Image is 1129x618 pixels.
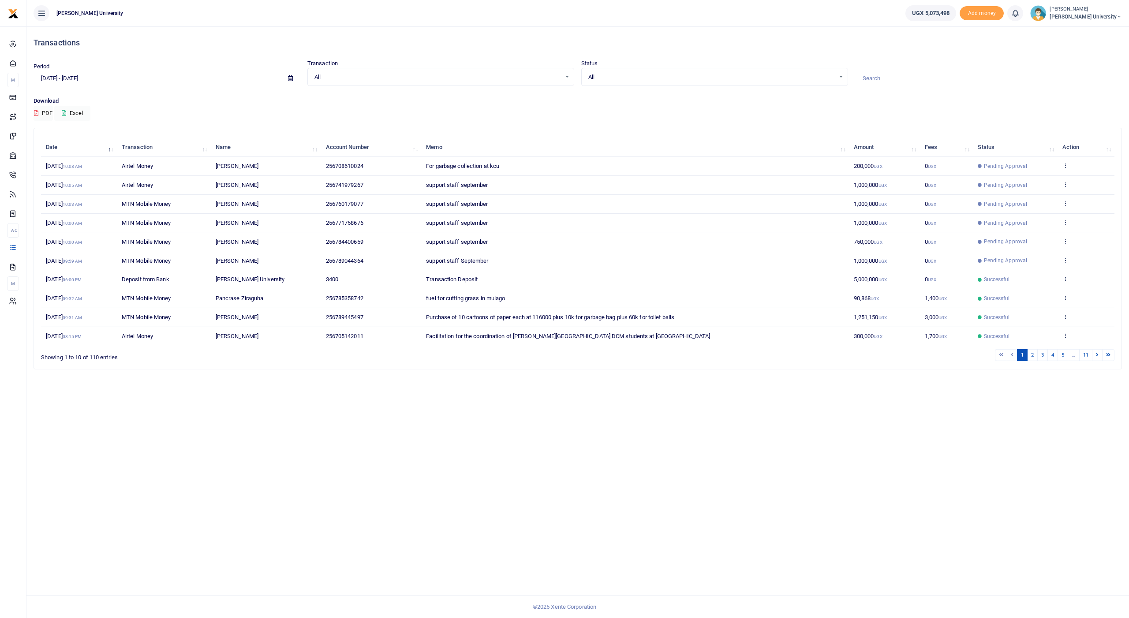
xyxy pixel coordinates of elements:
[216,220,258,226] span: [PERSON_NAME]
[925,182,936,188] span: 0
[973,138,1058,157] th: Status: activate to sort column ascending
[938,296,947,301] small: UGX
[426,276,478,283] span: Transaction Deposit
[925,314,947,320] span: 3,000
[879,202,887,207] small: UGX
[122,333,153,339] span: Airtel Money
[326,220,363,226] span: 256771758676
[588,73,835,82] span: All
[1047,349,1058,361] a: 4
[426,201,488,207] span: support staff september
[41,348,485,362] div: Showing 1 to 10 of 110 entries
[960,6,1004,21] span: Add money
[122,295,171,302] span: MTN Mobile Money
[7,276,19,291] li: M
[426,182,488,188] span: support staff september
[1050,13,1122,21] span: [PERSON_NAME] University
[216,257,258,264] span: [PERSON_NAME]
[984,275,1010,283] span: Successful
[7,73,19,87] li: M
[854,333,882,339] span: 300,000
[905,5,956,21] a: UGX 5,073,498
[63,315,82,320] small: 09:31 AM
[307,59,338,68] label: Transaction
[63,221,82,226] small: 10:00 AM
[984,219,1028,227] span: Pending Approval
[326,201,363,207] span: 256760179077
[928,277,936,282] small: UGX
[122,314,171,320] span: MTN Mobile Money
[34,71,281,86] input: select period
[854,201,887,207] span: 1,000,000
[902,5,960,21] li: Wallet ballance
[938,315,947,320] small: UGX
[879,259,887,264] small: UGX
[1037,349,1048,361] a: 3
[63,164,82,169] small: 10:08 AM
[216,182,258,188] span: [PERSON_NAME]
[63,334,82,339] small: 08:15 PM
[122,276,169,283] span: Deposit from Bank
[34,38,1122,48] h4: Transactions
[216,201,258,207] span: [PERSON_NAME]
[46,276,82,283] span: [DATE]
[326,182,363,188] span: 256741979267
[426,257,488,264] span: support staff September
[321,138,421,157] th: Account Number: activate to sort column ascending
[849,138,920,157] th: Amount: activate to sort column ascending
[326,238,363,245] span: 256784400659
[216,238,258,245] span: [PERSON_NAME]
[879,221,887,226] small: UGX
[1030,5,1122,21] a: profile-user [PERSON_NAME] [PERSON_NAME] University
[426,295,505,302] span: fuel for cutting grass in mulago
[46,314,82,320] span: [DATE]
[216,295,264,302] span: Pancrase Ziraguha
[122,163,153,169] span: Airtel Money
[426,238,488,245] span: support staff september
[925,238,936,245] span: 0
[1050,6,1122,13] small: [PERSON_NAME]
[581,59,598,68] label: Status
[920,138,973,157] th: Fees: activate to sort column ascending
[925,220,936,226] span: 0
[63,277,82,282] small: 06:00 PM
[216,333,258,339] span: [PERSON_NAME]
[34,62,50,71] label: Period
[46,333,82,339] span: [DATE]
[216,276,284,283] span: [PERSON_NAME] University
[63,202,82,207] small: 10:03 AM
[928,240,936,245] small: UGX
[34,97,1122,106] p: Download
[879,277,887,282] small: UGX
[912,9,950,18] span: UGX 5,073,498
[984,238,1028,246] span: Pending Approval
[925,257,936,264] span: 0
[314,73,561,82] span: All
[984,181,1028,189] span: Pending Approval
[63,183,82,188] small: 10:05 AM
[326,163,363,169] span: 256708610024
[925,333,947,339] span: 1,700
[34,106,53,121] button: PDF
[46,295,82,302] span: [DATE]
[53,9,127,17] span: [PERSON_NAME] University
[1017,349,1028,361] a: 1
[925,163,936,169] span: 0
[122,220,171,226] span: MTN Mobile Money
[928,202,936,207] small: UGX
[326,276,338,283] span: 3400
[46,220,82,226] span: [DATE]
[984,200,1028,208] span: Pending Approval
[928,164,936,169] small: UGX
[46,201,82,207] span: [DATE]
[421,138,849,157] th: Memo: activate to sort column ascending
[854,182,887,188] span: 1,000,000
[326,257,363,264] span: 256789044364
[46,238,82,245] span: [DATE]
[63,296,82,301] small: 09:32 AM
[426,314,674,320] span: Purchase of 10 cartoons of paper each at 116000 plus 10k for garbage bag plus 60k for toilet balls
[7,223,19,238] li: Ac
[8,10,19,16] a: logo-small logo-large logo-large
[879,315,887,320] small: UGX
[122,182,153,188] span: Airtel Money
